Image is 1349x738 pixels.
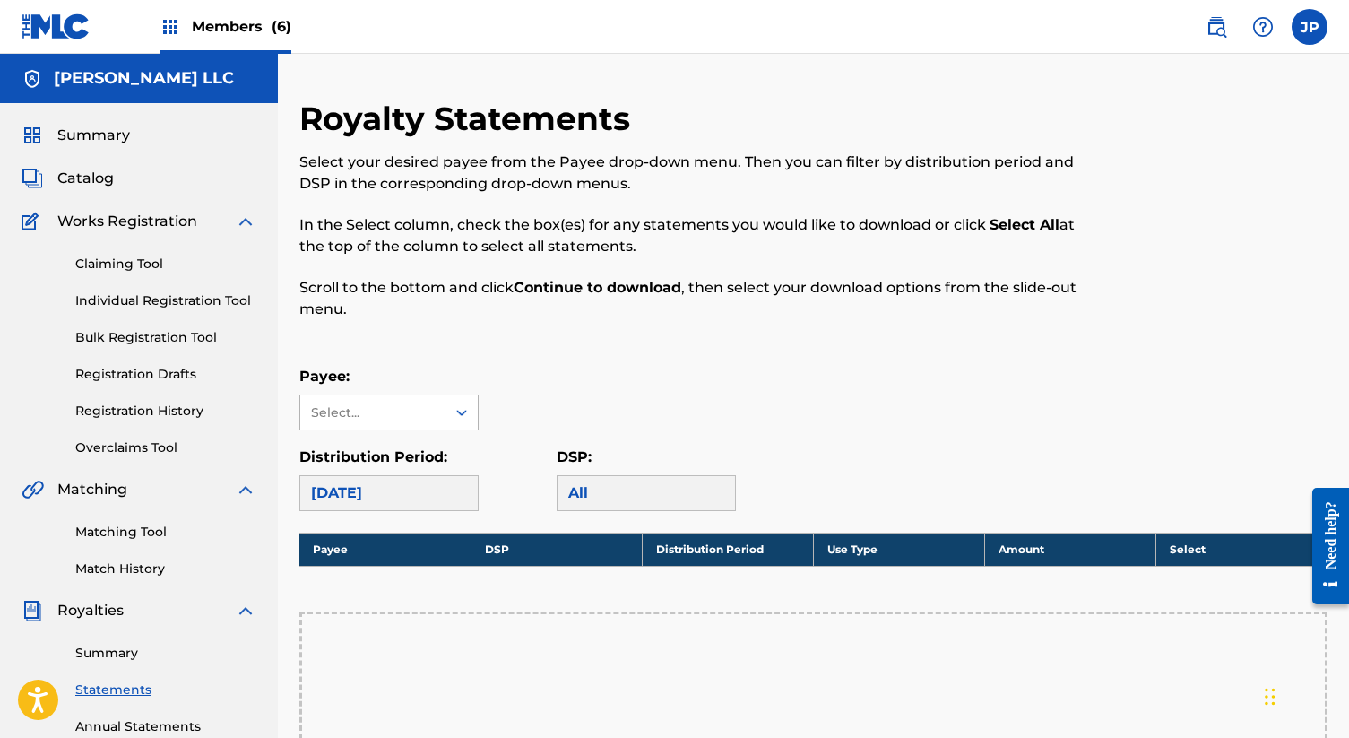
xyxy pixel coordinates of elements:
[557,448,592,465] label: DSP:
[22,168,43,189] img: Catalog
[299,533,471,566] th: Payee
[22,211,45,232] img: Works Registration
[75,717,256,736] a: Annual Statements
[1155,533,1327,566] th: Select
[54,68,234,89] h5: DAVE SHANAE LLC
[1198,9,1234,45] a: Public Search
[990,216,1059,233] strong: Select All
[22,168,114,189] a: CatalogCatalog
[1252,16,1274,38] img: help
[75,681,256,699] a: Statements
[75,328,256,347] a: Bulk Registration Tool
[642,533,813,566] th: Distribution Period
[57,600,124,621] span: Royalties
[311,404,433,422] div: Select...
[471,533,642,566] th: DSP
[299,99,639,139] h2: Royalty Statements
[22,125,43,146] img: Summary
[192,16,291,37] span: Members
[22,600,43,621] img: Royalties
[235,211,256,232] img: expand
[75,560,256,578] a: Match History
[75,365,256,384] a: Registration Drafts
[57,125,130,146] span: Summary
[813,533,984,566] th: Use Type
[235,479,256,500] img: expand
[514,279,681,296] strong: Continue to download
[272,18,291,35] span: (6)
[22,125,130,146] a: SummarySummary
[57,211,197,232] span: Works Registration
[75,402,256,421] a: Registration History
[299,277,1091,320] p: Scroll to the bottom and click , then select your download options from the slide-out menu.
[75,291,256,310] a: Individual Registration Tool
[1292,9,1327,45] div: User Menu
[1299,474,1349,619] iframe: Resource Center
[299,368,350,385] label: Payee:
[22,13,91,39] img: MLC Logo
[1259,652,1349,738] iframe: Chat Widget
[1265,670,1275,724] div: Drag
[75,644,256,663] a: Summary
[22,68,43,90] img: Accounts
[22,479,44,500] img: Matching
[1206,16,1227,38] img: search
[57,168,114,189] span: Catalog
[299,214,1091,257] p: In the Select column, check the box(es) for any statements you would like to download or click at...
[1245,9,1281,45] div: Help
[75,255,256,273] a: Claiming Tool
[299,152,1091,195] p: Select your desired payee from the Payee drop-down menu. Then you can filter by distribution peri...
[75,523,256,542] a: Matching Tool
[984,533,1155,566] th: Amount
[75,438,256,457] a: Overclaims Tool
[160,16,181,38] img: Top Rightsholders
[57,479,127,500] span: Matching
[299,448,447,465] label: Distribution Period:
[235,600,256,621] img: expand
